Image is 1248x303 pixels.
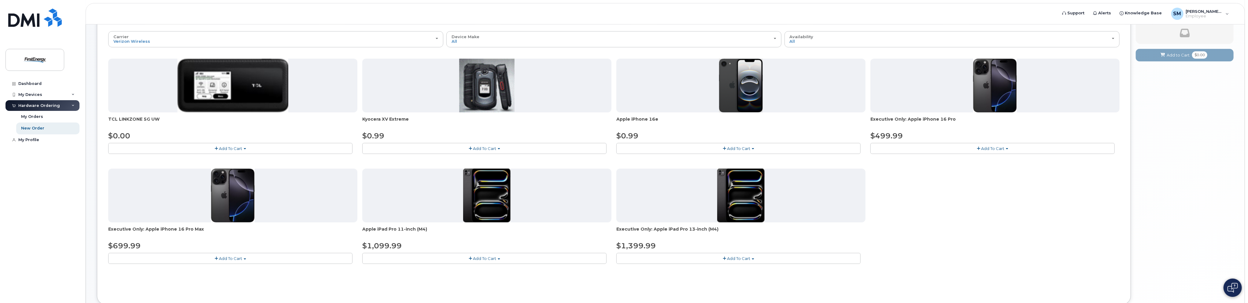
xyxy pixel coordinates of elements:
span: Add To Cart [219,146,242,151]
span: Device Make [452,34,479,39]
div: TCL LINKZONE 5G UW [108,116,357,128]
span: $699.99 [108,241,141,250]
span: Carrier [113,34,129,39]
span: Add To Cart [473,256,496,261]
button: Add To Cart [362,253,607,264]
div: Executive Only: Apple iPhone 16 Pro Max [108,226,357,238]
img: iphone_16_pro.png [211,169,254,222]
button: Add To Cart [616,143,861,154]
div: Kyocera XV Extreme [362,116,611,128]
span: All [452,39,457,44]
span: Knowledge Base [1125,10,1162,16]
span: $1,099.99 [362,241,402,250]
span: Verizon Wireless [113,39,150,44]
span: Employee [1186,14,1223,19]
img: xvextreme.gif [459,59,515,112]
span: [PERSON_NAME] (Executive IT Support) [1186,9,1223,14]
span: $1,399.99 [616,241,656,250]
span: $0.00 [108,131,130,140]
button: Add To Cart [616,253,861,264]
button: Add To Cart [108,253,353,264]
img: iphone16e.png [719,59,763,112]
div: Stephens, Mack (Executive IT Support) [1167,8,1233,20]
span: Alerts [1098,10,1111,16]
img: linkzone5g.png [177,59,288,112]
span: $0.99 [616,131,638,140]
span: Availability [790,34,814,39]
span: $0.99 [362,131,384,140]
span: $0.00 [1192,51,1207,59]
a: Support [1058,7,1089,19]
span: Support [1068,10,1085,16]
button: Availability All [785,31,1120,47]
div: Executive Only: Apple iPhone 16 Pro [870,116,1120,128]
span: Add To Cart [727,146,750,151]
img: ipad_pro_11_m4.png [717,169,765,222]
button: Add to Cart $0.00 [1136,49,1234,61]
span: Add To Cart [473,146,496,151]
span: Add To Cart [981,146,1004,151]
span: Add To Cart [727,256,750,261]
div: Apple iPad Pro 11-inch (M4) [362,226,611,238]
div: Apple iPhone 16e [616,116,866,128]
span: $499.99 [870,131,903,140]
span: SM [1173,10,1181,17]
button: Carrier Verizon Wireless [108,31,443,47]
img: iphone_16_pro.png [973,59,1017,112]
span: Add To Cart [219,256,242,261]
img: ipad_pro_11_m4.png [463,169,511,222]
button: Add To Cart [870,143,1115,154]
span: Add to Cart [1167,52,1190,58]
div: Executive Only: Apple iPad Pro 13-inch (M4) [616,226,866,238]
button: Add To Cart [108,143,353,154]
button: Add To Cart [362,143,607,154]
a: Alerts [1089,7,1116,19]
a: Knowledge Base [1116,7,1166,19]
span: All [790,39,795,44]
img: Open chat [1228,283,1238,293]
button: Device Make All [446,31,781,47]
